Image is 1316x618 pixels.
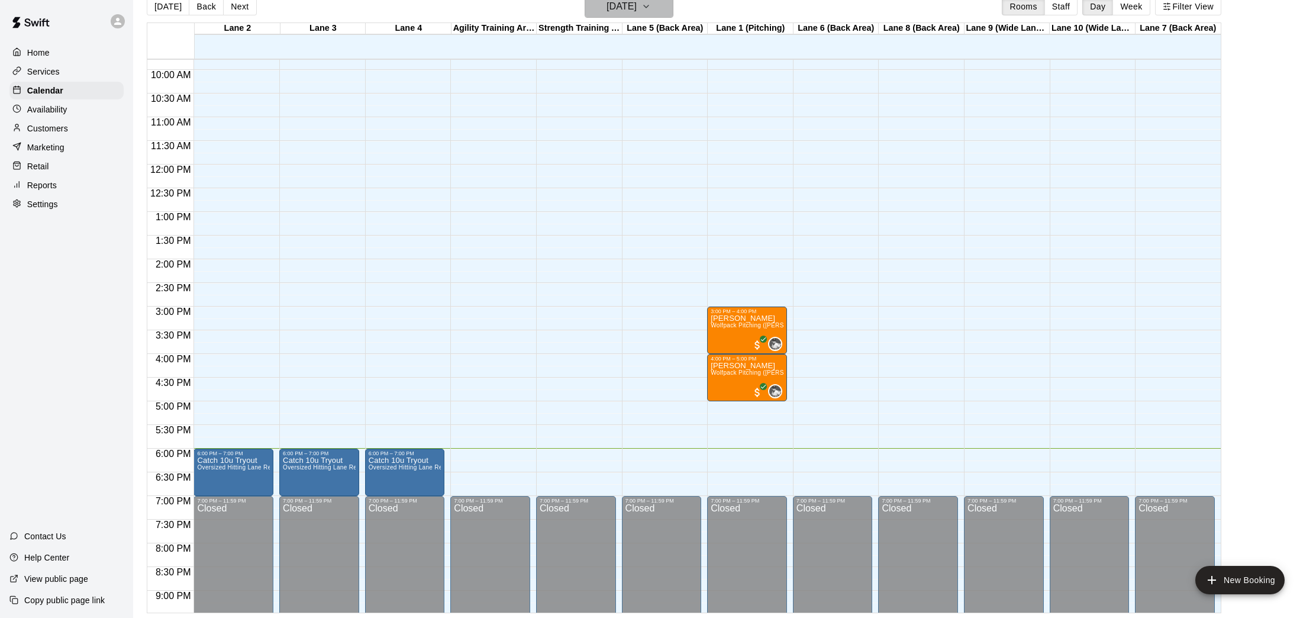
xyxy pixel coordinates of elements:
[711,369,818,376] span: Wolfpack Pitching ([PERSON_NAME])
[9,44,124,62] a: Home
[153,212,194,222] span: 1:00 PM
[24,530,66,542] p: Contact Us
[369,498,441,504] div: 7:00 PM – 11:59 PM
[369,464,453,471] span: Oversized Hitting Lane Rental
[27,141,64,153] p: Marketing
[283,450,356,456] div: 6:00 PM – 7:00 PM
[794,23,879,34] div: Lane 6 (Back Area)
[148,141,194,151] span: 11:30 AM
[197,450,270,456] div: 6:00 PM – 7:00 PM
[148,94,194,104] span: 10:30 AM
[280,23,366,34] div: Lane 3
[27,198,58,210] p: Settings
[769,338,781,350] img: Brian Wolfe
[153,236,194,246] span: 1:30 PM
[882,498,954,504] div: 7:00 PM – 11:59 PM
[193,449,273,496] div: 6:00 PM – 7:00 PM: Catch 10u Tryout
[27,47,50,59] p: Home
[283,498,356,504] div: 7:00 PM – 11:59 PM
[9,195,124,213] a: Settings
[27,160,49,172] p: Retail
[365,449,445,496] div: 6:00 PM – 7:00 PM: Catch 10u Tryout
[707,354,787,401] div: 4:00 PM – 5:00 PM: Charley Kaufman
[625,498,698,504] div: 7:00 PM – 11:59 PM
[148,70,194,80] span: 10:00 AM
[153,567,194,577] span: 8:30 PM
[27,66,60,78] p: Services
[711,356,783,362] div: 4:00 PM – 5:00 PM
[27,123,68,134] p: Customers
[24,573,88,585] p: View public page
[451,23,537,34] div: Agility Training Area
[153,425,194,435] span: 5:30 PM
[768,337,782,351] div: Brian Wolfe
[9,120,124,137] a: Customers
[879,23,964,34] div: Lane 8 (Back Area)
[9,63,124,81] a: Services
[24,552,69,564] p: Help Center
[9,82,124,99] a: Calendar
[147,165,193,175] span: 12:00 PM
[153,543,194,553] span: 8:00 PM
[27,179,57,191] p: Reports
[537,23,622,34] div: Strength Training Area
[147,188,193,198] span: 12:30 PM
[708,23,793,34] div: Lane 1 (Pitching)
[9,101,124,118] a: Availability
[153,496,194,506] span: 7:00 PM
[769,385,781,397] img: Brian Wolfe
[751,387,763,398] span: All customers have paid
[153,472,194,482] span: 6:30 PM
[622,23,708,34] div: Lane 5 (Back Area)
[796,498,869,504] div: 7:00 PM – 11:59 PM
[711,498,783,504] div: 7:00 PM – 11:59 PM
[283,464,367,471] span: Oversized Hitting Lane Rental
[27,104,67,115] p: Availability
[1195,566,1285,594] button: add
[768,384,782,398] div: Brian Wolfe
[366,23,451,34] div: Lane 4
[1136,23,1221,34] div: Lane 7 (Back Area)
[279,449,359,496] div: 6:00 PM – 7:00 PM: Catch 10u Tryout
[454,498,527,504] div: 7:00 PM – 11:59 PM
[153,401,194,411] span: 5:00 PM
[153,330,194,340] span: 3:30 PM
[773,337,782,351] span: Brian Wolfe
[197,464,282,471] span: Oversized Hitting Lane Rental
[153,520,194,530] span: 7:30 PM
[153,378,194,388] span: 4:30 PM
[153,591,194,601] span: 9:00 PM
[1138,498,1211,504] div: 7:00 PM – 11:59 PM
[9,176,124,194] a: Reports
[197,498,270,504] div: 7:00 PM – 11:59 PM
[1053,498,1126,504] div: 7:00 PM – 11:59 PM
[967,498,1040,504] div: 7:00 PM – 11:59 PM
[9,157,124,175] a: Retail
[1050,23,1135,34] div: Lane 10 (Wide Lane/Back Area)
[153,307,194,317] span: 3:00 PM
[153,354,194,364] span: 4:00 PM
[195,23,280,34] div: Lane 2
[540,498,612,504] div: 7:00 PM – 11:59 PM
[148,117,194,127] span: 11:00 AM
[153,283,194,293] span: 2:30 PM
[751,339,763,351] span: All customers have paid
[153,259,194,269] span: 2:00 PM
[153,449,194,459] span: 6:00 PM
[24,594,105,606] p: Copy public page link
[27,85,63,96] p: Calendar
[773,384,782,398] span: Brian Wolfe
[9,139,124,156] a: Marketing
[711,322,818,329] span: Wolfpack Pitching ([PERSON_NAME])
[369,450,441,456] div: 6:00 PM – 7:00 PM
[707,307,787,354] div: 3:00 PM – 4:00 PM: Austin Paoli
